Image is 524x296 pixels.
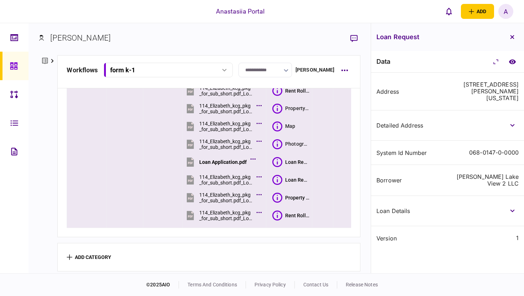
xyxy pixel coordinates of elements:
div: workflows [67,65,98,75]
div: 114_Elizabeth_kcg_pkg_for_sub_short.pdf_Lodzia_Rotex,LTD_Gli_Holdings,_LLC_18cc1cafbd20bfa3 (2).pdf [199,103,253,114]
div: Loan Request For Elizabeth Lake View 2 LLC [285,159,309,165]
button: 114_Elizabeth_kcg_pkg_for_sub_short.pdf_Lodzia_Rotex,LTD_Gli_Holdings,_LLC_18cc1cafbd20bfa3 - Ren... [185,207,260,223]
button: 114_Elizabeth_kcg_pkg_for_sub_short.pdf_Lodzia_Rotex,LTD_Gli_Holdings,_LLC_18cc1cafbd20bfa3 - Loa... [185,172,260,188]
div: 114_Elizabeth_kcg_pkg_for_sub_short.pdf_Lodzia_Rotex,LTD_Gli_Holdings,_LLC_18cc1cafbd20bfa3 - Pro... [199,192,253,203]
a: contact us [303,282,328,287]
div: 114_Elizabeth_kcg_pkg_for_sub_short.pdf_Lodzia_Rotex,LTD_Gli_Holdings,_LLC_18cc1cafbd20bfa3 - Ren... [199,85,253,97]
h3: Loan Request [376,34,420,40]
button: 114_Elizabeth_kcg_pkg_for_sub_short.pdf_Lodzia_Rotex,LTD_Gli_Holdings,_LLC_18cc1cafbd20bfa3 (6).pdf [185,118,260,134]
button: open adding identity options [461,4,494,19]
div: Rent Roll For 01/12/2024 [285,213,309,218]
div: Property Description [285,105,309,112]
div: 114_Elizabeth_kcg_pkg_for_sub_short.pdf_Lodzia_Rotex,LTD_Gli_Holdings,_LLC_18cc1cafbd20bfa3 (7 - ... [199,139,253,150]
div: 114_Elizabeth_kcg_pkg_for_sub_short.pdf_Lodzia_Rotex,LTD_Gli_Holdings,_LLC_18cc1cafbd20bfa3 - Loa... [199,174,253,186]
a: terms and conditions [187,282,237,287]
a: privacy policy [255,282,286,287]
button: add category [67,254,111,260]
button: A [498,4,513,19]
div: system id number [376,150,445,156]
div: © 2025 AIO [146,281,179,289]
div: Loan Request For Elizabeth Lake View 2 LLC [285,177,309,183]
button: open notifications list [442,4,457,19]
div: [PERSON_NAME] Lake View 2 LLC [451,173,519,187]
div: 114_Elizabeth_kcg_pkg_for_sub_short.pdf_Lodzia_Rotex,LTD_Gli_Holdings,_LLC_18cc1cafbd20bfa3 (6).pdf [199,121,253,132]
div: loan details [376,208,445,214]
div: form k-1 [110,66,135,74]
div: version [376,235,445,241]
button: Loan Request For Elizabeth Lake View 2 LLC [272,157,309,167]
div: Anastasiia Portal [216,7,264,16]
div: Property Profit and Loss Statement For Elizabeth Lake View 2 LLC [285,195,309,201]
button: Property Profit and Loss Statement For Elizabeth Lake View 2 LLC [272,193,309,203]
div: Rent Roll For 114 Elizabeth Street [285,88,309,94]
div: data [376,58,391,65]
button: 114_Elizabeth_kcg_pkg_for_sub_short.pdf_Lodzia_Rotex,LTD_Gli_Holdings,_LLC_18cc1cafbd20bfa3 (2).pdf [185,100,260,116]
div: [PERSON_NAME] [296,66,335,74]
div: [STREET_ADDRESS][PERSON_NAME][US_STATE] [451,81,519,102]
div: 114_Elizabeth_kcg_pkg_for_sub_short.pdf_Lodzia_Rotex,LTD_Gli_Holdings,_LLC_18cc1cafbd20bfa3 - Ren... [199,210,253,221]
button: 114_Elizabeth_kcg_pkg_for_sub_short.pdf_Lodzia_Rotex,LTD_Gli_Holdings,_LLC_18cc1cafbd20bfa3 - Pro... [185,189,260,206]
div: Loan Application.pdf [199,159,247,165]
button: Loan Application.pdf [185,154,254,170]
button: Loan Request For Elizabeth Lake View 2 LLC [272,175,309,185]
div: Address [376,89,445,94]
div: borrower [376,177,445,183]
div: 068-0147-0-0000 [469,149,519,156]
button: 114_Elizabeth_kcg_pkg_for_sub_short.pdf_Lodzia_Rotex,LTD_Gli_Holdings,_LLC_18cc1cafbd20bfa3 (7 - ... [185,136,260,152]
button: 114_Elizabeth_kcg_pkg_for_sub_short.pdf_Lodzia_Rotex,LTD_Gli_Holdings,_LLC_18cc1cafbd20bfa3 - Ren... [185,83,260,99]
button: Rent Roll For 114 Elizabeth Street [272,86,309,96]
div: detailed address [376,123,445,128]
button: Collapse/Expand All [489,55,502,68]
div: [PERSON_NAME] [50,32,111,44]
button: Rent Roll For 01/12/2024 [272,211,309,220]
div: Photographs [285,140,309,147]
button: form k-1 [104,63,233,77]
div: 1 [516,235,519,242]
a: release notes [346,282,378,287]
a: compare to document [506,55,519,68]
div: Map [285,123,296,130]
